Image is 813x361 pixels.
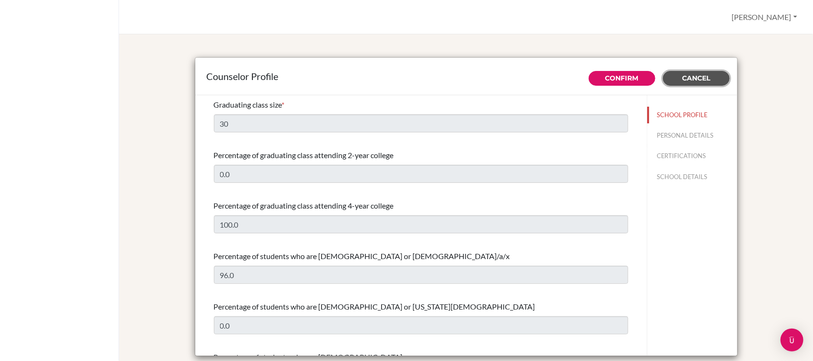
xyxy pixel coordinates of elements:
button: CERTIFICATIONS [647,148,737,164]
span: Graduating class size [214,100,282,109]
span: Percentage of students who are [DEMOGRAPHIC_DATA] or [DEMOGRAPHIC_DATA]/a/x [214,251,510,261]
span: Percentage of graduating class attending 2-year college [214,150,394,160]
button: PERSONAL DETAILS [647,127,737,144]
button: [PERSON_NAME] [728,8,802,26]
div: Open Intercom Messenger [781,329,803,351]
div: Counselor Profile [207,69,726,83]
span: Percentage of students who are [DEMOGRAPHIC_DATA] or [US_STATE][DEMOGRAPHIC_DATA] [214,302,535,311]
button: SCHOOL DETAILS [647,169,737,185]
span: Percentage of graduating class attending 4-year college [214,201,394,210]
button: SCHOOL PROFILE [647,107,737,123]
